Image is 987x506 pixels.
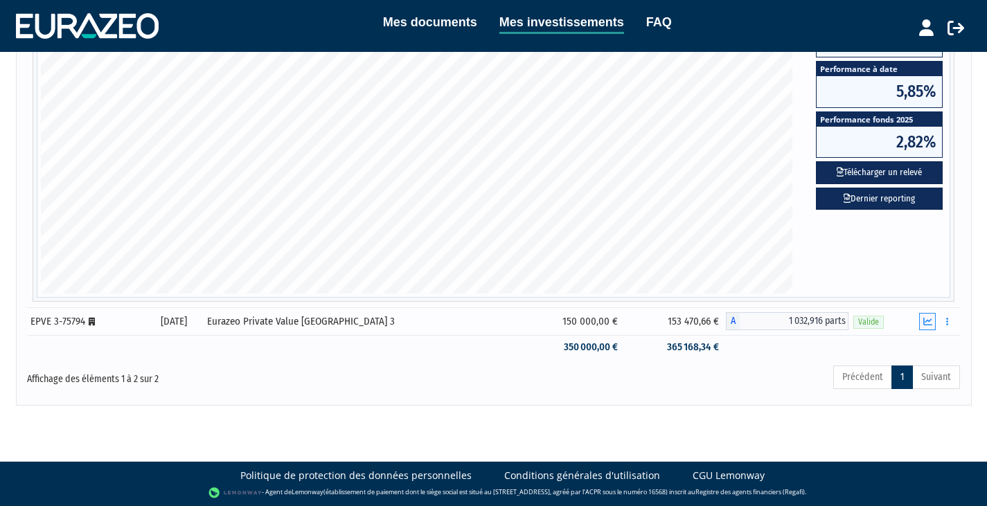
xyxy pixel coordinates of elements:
[695,487,805,496] a: Registre des agents financiers (Regafi)
[816,188,943,210] a: Dernier reporting
[625,307,726,335] td: 153 470,66 €
[693,469,765,482] a: CGU Lemonway
[833,365,892,389] a: Précédent
[726,312,849,330] div: A - Eurazeo Private Value Europe 3
[646,12,672,32] a: FAQ
[816,161,943,184] button: Télécharger un relevé
[14,486,973,500] div: - Agent de (établissement de paiement dont le siège social est situé au [STREET_ADDRESS], agréé p...
[504,469,660,482] a: Conditions générales d'utilisation
[516,335,625,359] td: 350 000,00 €
[27,364,404,386] div: Affichage des éléments 1 à 2 sur 2
[30,314,141,329] div: EPVE 3-75794
[740,312,849,330] span: 1 032,916 parts
[383,12,477,32] a: Mes documents
[208,486,262,500] img: logo-lemonway.png
[891,365,913,389] a: 1
[817,62,942,76] span: Performance à date
[817,127,942,157] span: 2,82%
[516,307,625,335] td: 150 000,00 €
[150,314,198,329] div: [DATE]
[912,365,960,389] a: Suivant
[625,335,726,359] td: 365 168,34 €
[240,469,472,482] a: Politique de protection des données personnelles
[853,316,884,329] span: Valide
[207,314,510,329] div: Eurazeo Private Value [GEOGRAPHIC_DATA] 3
[817,112,942,127] span: Performance fonds 2025
[16,13,159,38] img: 1732889491-logotype_eurazeo_blanc_rvb.png
[499,12,624,34] a: Mes investissements
[89,318,95,326] i: [Français] Personne morale
[726,312,740,330] span: A
[292,487,323,496] a: Lemonway
[817,76,942,107] span: 5,85%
